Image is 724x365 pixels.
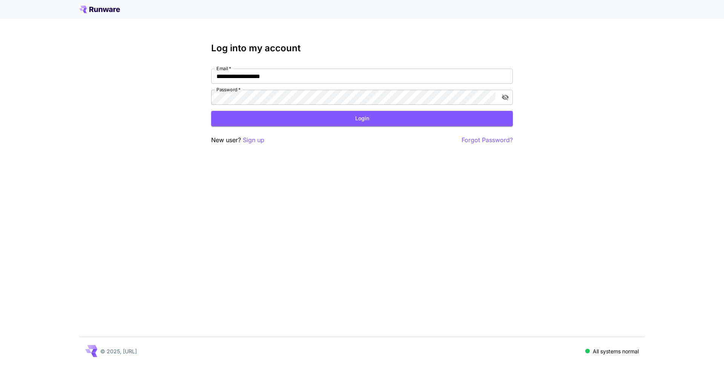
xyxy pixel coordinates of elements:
label: Email [216,65,231,72]
p: All systems normal [593,347,639,355]
button: Forgot Password? [462,135,513,145]
button: Sign up [243,135,264,145]
label: Password [216,86,241,93]
button: Login [211,111,513,126]
p: New user? [211,135,264,145]
p: © 2025, [URL] [100,347,137,355]
button: toggle password visibility [499,90,512,104]
h3: Log into my account [211,43,513,54]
